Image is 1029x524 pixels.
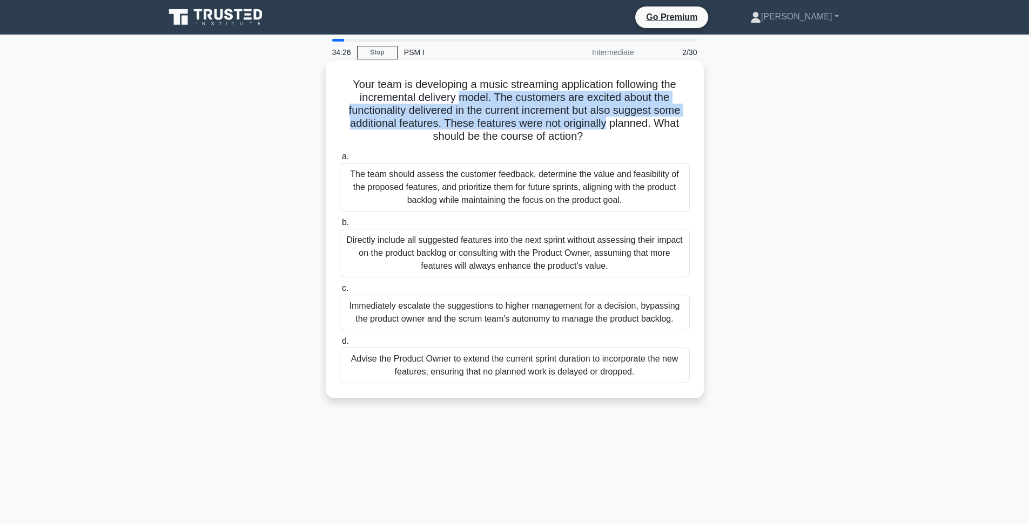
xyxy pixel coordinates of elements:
a: [PERSON_NAME] [724,6,865,28]
span: b. [342,217,349,227]
div: The team should assess the customer feedback, determine the value and feasibility of the proposed... [340,163,690,212]
a: Stop [357,46,398,59]
a: Go Premium [640,10,704,24]
div: Intermediate [546,42,641,63]
div: 34:26 [326,42,357,63]
span: d. [342,336,349,345]
div: Directly include all suggested features into the next sprint without assessing their impact on th... [340,229,690,277]
div: Immediately escalate the suggestions to higher management for a decision, bypassing the product o... [340,295,690,330]
h5: Your team is developing a music streaming application following the incremental delivery model. T... [339,78,691,144]
span: c. [342,283,348,292]
span: a. [342,152,349,161]
div: Advise the Product Owner to extend the current sprint duration to incorporate the new features, e... [340,348,690,383]
div: 2/30 [641,42,704,63]
div: PSM I [398,42,546,63]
